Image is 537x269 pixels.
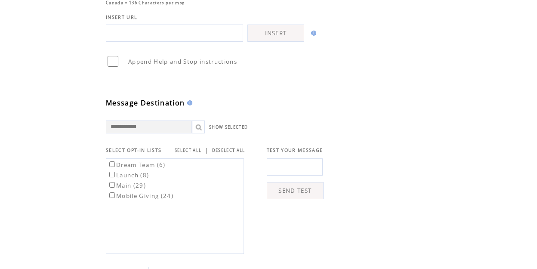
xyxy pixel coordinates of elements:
label: Main (29) [108,182,146,189]
a: SEND TEST [267,182,324,199]
a: INSERT [247,25,304,42]
input: Mobile Giving (24) [109,192,115,198]
span: Message Destination [106,98,185,108]
span: Append Help and Stop instructions [128,58,237,65]
a: DESELECT ALL [212,148,245,153]
label: Dream Team (6) [108,161,166,169]
input: Launch (8) [109,172,115,177]
input: Main (29) [109,182,115,188]
label: Mobile Giving (24) [108,192,173,200]
span: TEST YOUR MESSAGE [267,147,323,153]
input: Dream Team (6) [109,161,115,167]
a: SELECT ALL [175,148,201,153]
img: help.gif [185,100,192,105]
span: SELECT OPT-IN LISTS [106,147,161,153]
img: help.gif [309,31,316,36]
a: SHOW SELECTED [209,124,248,130]
span: | [205,146,208,154]
span: INSERT URL [106,14,137,20]
label: Launch (8) [108,171,149,179]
